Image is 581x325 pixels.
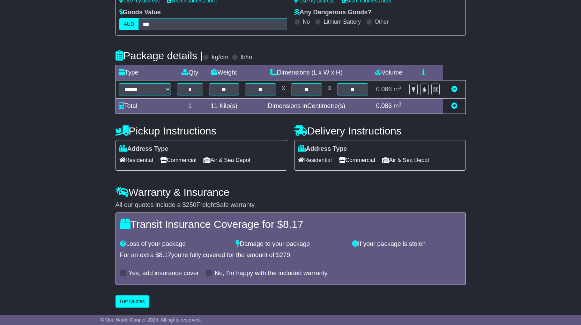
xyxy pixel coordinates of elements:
[399,101,402,107] sup: 3
[119,9,161,16] label: Goods Value
[186,201,196,208] span: 250
[279,80,288,99] td: x
[116,99,174,114] td: Total
[349,240,465,248] div: If your package is stolen
[294,125,466,137] h4: Delivery Instructions
[120,252,461,259] div: For an extra $ you're fully covered for the amount of $ .
[232,240,349,248] div: Damage to your package
[242,99,371,114] td: Dimensions in Centimetre(s)
[211,102,218,109] span: 11
[339,155,375,165] span: Commercial
[325,80,334,99] td: x
[116,295,150,308] button: Get Quotes
[119,18,139,30] label: AUD
[298,145,347,153] label: Address Type
[298,155,332,165] span: Residential
[215,270,328,277] label: No, I'm happy with the included warranty
[294,9,372,16] label: Any Dangerous Goods?
[280,252,290,258] span: 279
[129,270,199,277] label: Yes, add insurance cover
[116,65,174,80] td: Type
[242,65,371,80] td: Dimensions (L x W x H)
[240,54,252,61] label: lb/in
[116,201,466,209] div: All our quotes include a $ FreightSafe warranty.
[117,240,233,248] div: Loss of your package
[119,145,169,153] label: Address Type
[371,65,406,80] td: Volume
[120,218,461,230] h4: Transit Insurance Coverage for $
[206,65,242,80] td: Weight
[399,85,402,90] sup: 3
[211,54,228,61] label: kg/cm
[382,155,429,165] span: Air & Sea Depot
[451,86,457,93] a: Remove this item
[116,50,203,61] h4: Package details |
[451,102,457,109] a: Add new item
[376,86,392,93] span: 0.086
[394,102,402,109] span: m
[119,155,153,165] span: Residential
[160,155,196,165] span: Commercial
[116,125,287,137] h4: Pickup Instructions
[100,317,201,323] span: © One World Courier 2025. All rights reserved.
[116,186,466,198] h4: Warranty & Insurance
[375,18,389,25] label: Other
[159,252,171,258] span: 8.17
[206,99,242,114] td: Kilo(s)
[283,218,303,230] span: 8.17
[323,18,361,25] label: Lithium Battery
[203,155,251,165] span: Air & Sea Depot
[174,65,206,80] td: Qty
[174,99,206,114] td: 1
[376,102,392,109] span: 0.086
[303,18,310,25] label: No
[394,86,402,93] span: m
